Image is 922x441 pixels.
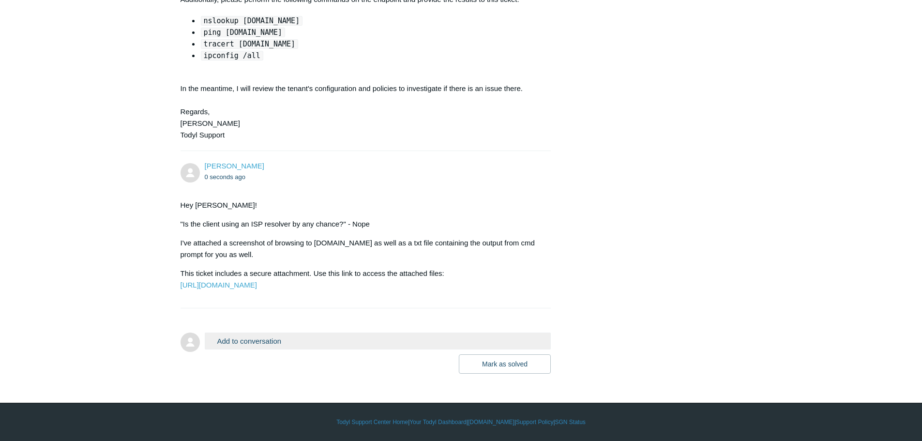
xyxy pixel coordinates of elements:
a: SGN Status [555,418,586,426]
span: Luke Kennamer [205,162,264,170]
code: ping [DOMAIN_NAME] [201,28,286,37]
p: "Is the client using an ISP resolver by any chance?" - Nope [181,218,542,230]
code: ipconfig /all [201,51,263,61]
p: This ticket includes a secure attachment. Use this link to access the attached files: [181,268,542,291]
a: [DOMAIN_NAME] [468,418,514,426]
time: 10/02/2025, 10:20 [205,173,246,181]
p: I've attached a screenshot of browsing to [DOMAIN_NAME] as well as a txt file containing the outp... [181,237,542,260]
a: Todyl Support Center Home [336,418,408,426]
code: tracert [DOMAIN_NAME] [201,39,299,49]
div: | | | | [181,418,742,426]
p: Hey [PERSON_NAME]! [181,199,542,211]
button: Mark as solved [459,354,551,374]
a: Support Policy [516,418,553,426]
a: [URL][DOMAIN_NAME] [181,281,257,289]
button: Add to conversation [205,333,551,350]
code: nslookup [DOMAIN_NAME] [201,16,303,26]
a: [PERSON_NAME] [205,162,264,170]
a: Your Todyl Dashboard [409,418,466,426]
